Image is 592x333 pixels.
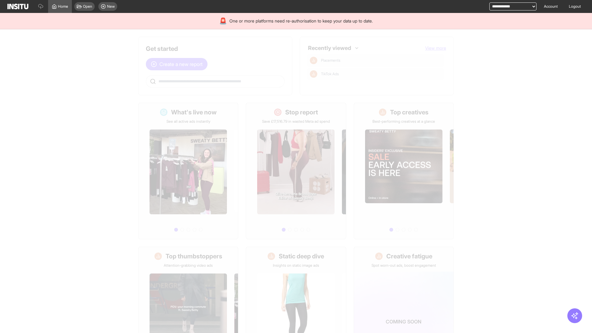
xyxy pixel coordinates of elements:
img: Logo [7,4,28,9]
span: Open [83,4,92,9]
div: 🚨 [219,17,227,25]
span: One or more platforms need re-authorisation to keep your data up to date. [229,18,373,24]
span: New [107,4,115,9]
span: Home [58,4,68,9]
